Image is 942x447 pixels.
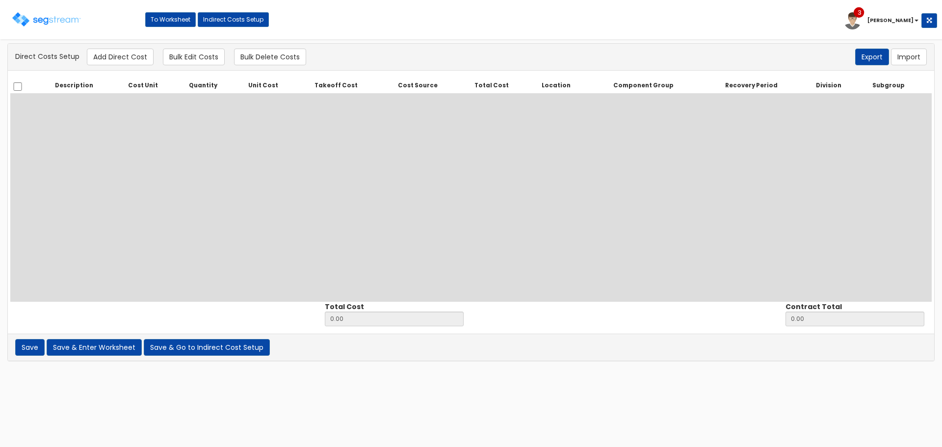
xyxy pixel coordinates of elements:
button: Add Direct Cost [87,49,154,65]
th: Component Group [586,78,701,94]
button: Save & Enter Worksheet [47,339,142,356]
th: Unit Cost [233,78,294,94]
a: To Worksheet [145,12,196,27]
button: Save & Go to Indirect Cost Setup [144,339,270,356]
img: avatar.png [844,12,861,29]
th: Quantity [174,78,233,94]
th: Subgroup [856,78,921,94]
button: Bulk Edit Costs [163,49,225,65]
th: Division [802,78,856,94]
b: Total Cost [325,302,364,312]
th: Total Cost [457,78,526,94]
th: Description [36,78,112,94]
button: Save [15,339,45,356]
img: logo.png [12,12,81,26]
div: Direct Costs Setup [15,49,927,65]
a: Indirect Costs Setup [198,12,269,27]
span: 3 [858,8,862,18]
th: Takeoff Cost [294,78,379,94]
th: Location [526,78,586,94]
th: Recovery Period [701,78,802,94]
button: Export [855,49,889,65]
th: Cost Unit [112,78,174,94]
b: [PERSON_NAME] [867,17,914,24]
button: Import [891,49,927,65]
th: Cost Source [378,78,457,94]
button: Bulk Delete Costs [234,49,306,65]
b: Contract Total [785,302,842,312]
